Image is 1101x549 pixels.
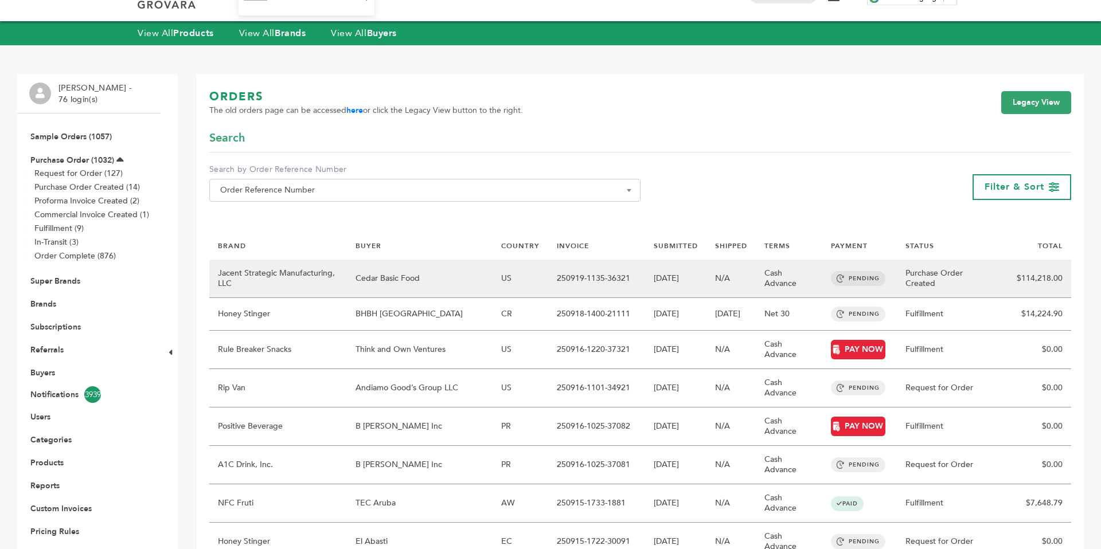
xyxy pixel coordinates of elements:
a: Purchase Order (1032) [30,155,114,166]
a: here [346,105,363,116]
li: [PERSON_NAME] - 76 login(s) [58,83,134,105]
td: 250916-1220-37321 [548,331,645,369]
a: Products [30,457,64,468]
td: Request for Order [897,369,1001,407]
td: N/A [706,331,756,369]
td: 250916-1025-37082 [548,407,645,446]
td: Fulfillment [897,407,1001,446]
td: $0.00 [1001,331,1071,369]
span: Order Reference Number [216,182,634,198]
a: Sample Orders (1057) [30,131,112,142]
a: Notifications3939 [30,386,147,403]
a: Proforma Invoice Created (2) [34,195,139,206]
td: Fulfillment [897,331,1001,369]
td: [DATE] [645,260,706,298]
td: [DATE] [645,484,706,523]
a: TOTAL [1038,241,1063,250]
td: 250919-1135-36321 [548,260,645,298]
td: Fulfillment [897,298,1001,331]
td: Rule Breaker Snacks [209,331,347,369]
td: Cash Advance [756,484,822,523]
td: Cash Advance [756,369,822,407]
span: PENDING [831,381,885,395]
a: Reports [30,480,60,491]
td: Purchase Order Created [897,260,1001,298]
td: PR [493,446,548,484]
td: N/A [706,369,756,407]
a: Pricing Rules [30,526,79,537]
td: B [PERSON_NAME] Inc [347,446,493,484]
strong: Products [173,27,213,40]
h1: ORDERS [209,89,523,105]
td: [DATE] [645,446,706,484]
a: Request for Order (127) [34,168,123,179]
span: PENDING [831,534,885,549]
a: PAY NOW [831,417,885,436]
td: 250916-1101-34921 [548,369,645,407]
a: Referrals [30,344,64,355]
label: Search by Order Reference Number [209,164,641,175]
td: $114,218.00 [1001,260,1071,298]
a: Commercial Invoice Created (1) [34,209,149,220]
td: TEC Aruba [347,484,493,523]
a: View AllBrands [239,27,306,40]
td: 250916-1025-37081 [548,446,645,484]
a: Order Complete (876) [34,250,116,261]
td: Cash Advance [756,407,822,446]
img: profile.png [29,83,51,104]
td: N/A [706,407,756,446]
td: [DATE] [645,407,706,446]
td: Think and Own Ventures [347,331,493,369]
a: BUYER [356,241,381,250]
span: Filter & Sort [985,181,1044,193]
a: Super Brands [30,276,80,287]
span: The old orders page can be accessed or click the Legacy View button to the right. [209,105,523,116]
td: $0.00 [1001,407,1071,446]
a: COUNTRY [501,241,540,250]
a: BRAND [218,241,246,250]
td: B [PERSON_NAME] Inc [347,407,493,446]
td: AW [493,484,548,523]
td: $7,648.79 [1001,484,1071,523]
td: Request for Order [897,446,1001,484]
td: Jacent Strategic Manufacturing, LLC [209,260,347,298]
td: 250918-1400-21111 [548,298,645,331]
td: Andiamo Good’s Group LLC [347,369,493,407]
span: Order Reference Number [209,179,641,202]
td: $14,224.90 [1001,298,1071,331]
span: PENDING [831,271,885,286]
a: PAYMENT [831,241,868,250]
span: PAID [831,496,864,511]
a: PAY NOW [831,340,885,359]
td: [DATE] [645,331,706,369]
a: TERMS [764,241,790,250]
a: View AllProducts [138,27,214,40]
td: BHBH [GEOGRAPHIC_DATA] [347,298,493,331]
a: Fulfillment (9) [34,223,84,234]
td: N/A [706,484,756,523]
a: STATUS [905,241,934,250]
td: US [493,331,548,369]
td: [DATE] [645,369,706,407]
a: In-Transit (3) [34,237,79,248]
a: Purchase Order Created (14) [34,182,140,193]
td: Fulfillment [897,484,1001,523]
td: 250915-1733-1881 [548,484,645,523]
td: $0.00 [1001,446,1071,484]
td: Cash Advance [756,260,822,298]
a: Buyers [30,367,55,378]
td: US [493,260,548,298]
td: PR [493,407,548,446]
td: [DATE] [645,298,706,331]
a: Legacy View [1001,91,1071,114]
a: SHIPPED [715,241,747,250]
span: 3939 [84,386,101,403]
td: Cash Advance [756,331,822,369]
a: Categories [30,434,72,445]
a: Custom Invoices [30,503,92,514]
td: A1C Drink, Inc. [209,446,347,484]
td: Rip Van [209,369,347,407]
a: Subscriptions [30,321,81,332]
a: View AllBuyers [331,27,397,40]
span: PENDING [831,307,885,321]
